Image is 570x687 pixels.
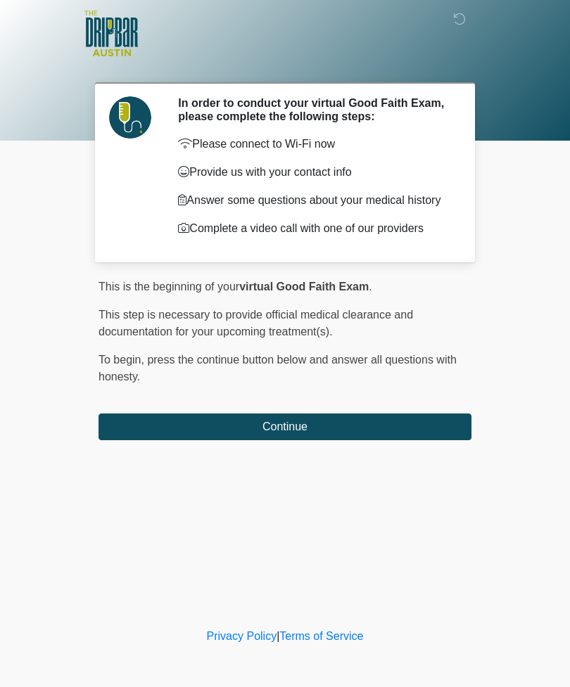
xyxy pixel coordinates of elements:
[277,630,279,642] a: |
[178,192,450,209] p: Answer some questions about your medical history
[207,630,277,642] a: Privacy Policy
[279,630,363,642] a: Terms of Service
[178,164,450,181] p: Provide us with your contact info
[178,96,450,123] h2: In order to conduct your virtual Good Faith Exam, please complete the following steps:
[109,96,151,139] img: Agent Avatar
[99,354,457,383] span: press the continue button below and answer all questions with honesty.
[178,136,450,153] p: Please connect to Wi-Fi now
[99,354,147,366] span: To begin,
[99,281,239,293] span: This is the beginning of your
[239,281,369,293] strong: virtual Good Faith Exam
[178,220,450,237] p: Complete a video call with one of our providers
[84,11,138,56] img: The DRIPBaR - Austin The Domain Logo
[99,309,413,338] span: This step is necessary to provide official medical clearance and documentation for your upcoming ...
[99,413,471,440] button: Continue
[369,281,372,293] span: .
